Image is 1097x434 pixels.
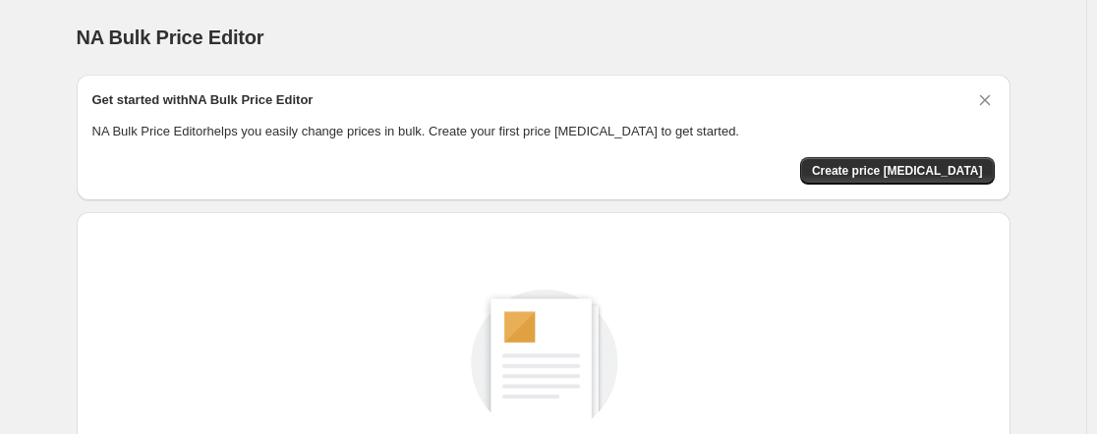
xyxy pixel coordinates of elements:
[92,90,314,110] h2: Get started with NA Bulk Price Editor
[812,163,983,179] span: Create price [MEDICAL_DATA]
[800,157,995,185] button: Create price change job
[92,122,995,141] p: NA Bulk Price Editor helps you easily change prices in bulk. Create your first price [MEDICAL_DAT...
[77,27,264,48] span: NA Bulk Price Editor
[975,90,995,110] button: Dismiss card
